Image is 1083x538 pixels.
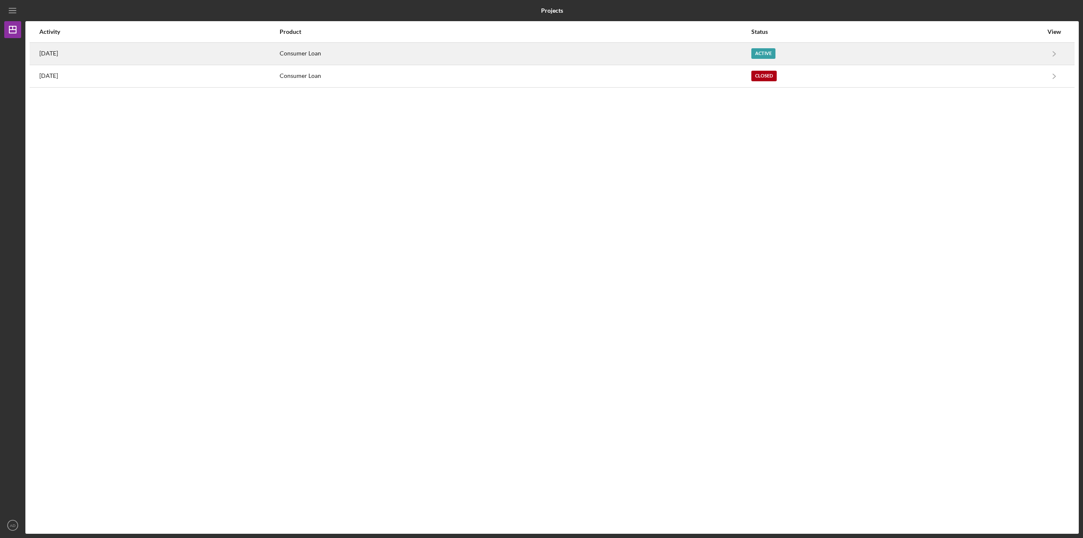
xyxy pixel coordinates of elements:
[280,43,750,64] div: Consumer Loan
[751,28,1043,35] div: Status
[280,66,750,87] div: Consumer Loan
[39,28,279,35] div: Activity
[751,48,775,59] div: Active
[39,72,58,79] time: 2024-10-23 15:40
[39,50,58,57] time: 2025-10-03 21:17
[10,523,15,528] text: AD
[751,71,777,81] div: Closed
[541,7,563,14] b: Projects
[4,517,21,534] button: AD
[1044,28,1065,35] div: View
[280,28,750,35] div: Product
